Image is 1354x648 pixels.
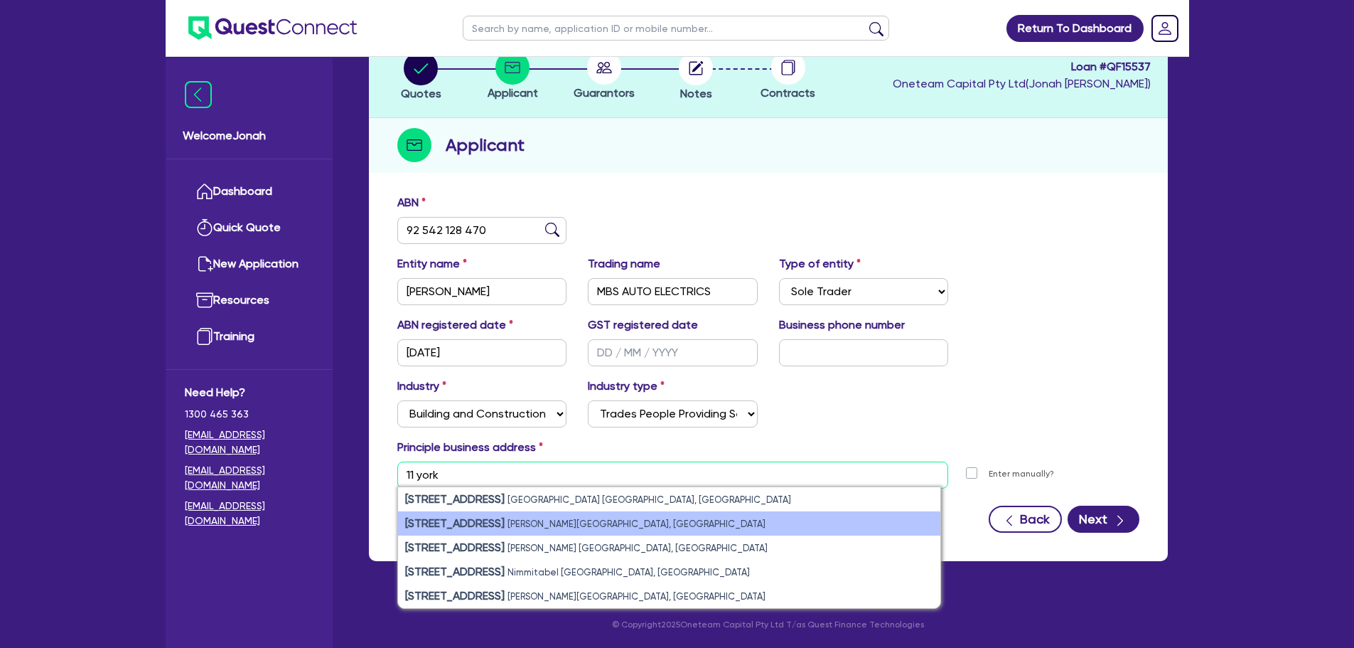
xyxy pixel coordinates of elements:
[188,16,357,40] img: quest-connect-logo-blue
[588,339,758,366] input: DD / MM / YYYY
[507,519,765,529] small: [PERSON_NAME][GEOGRAPHIC_DATA], [GEOGRAPHIC_DATA]
[1006,15,1144,42] a: Return To Dashboard
[359,618,1178,631] p: © Copyright 2025 Oneteam Capital Pty Ltd T/as Quest Finance Technologies
[185,499,313,529] a: [EMAIL_ADDRESS][DOMAIN_NAME]
[397,128,431,162] img: step-icon
[397,439,543,456] label: Principle business address
[185,81,212,108] img: icon-menu-close
[185,174,313,210] a: Dashboard
[1146,10,1183,47] a: Dropdown toggle
[405,492,505,506] strong: [STREET_ADDRESS]
[400,51,442,103] button: Quotes
[507,591,765,602] small: [PERSON_NAME][GEOGRAPHIC_DATA], [GEOGRAPHIC_DATA]
[185,210,313,246] a: Quick Quote
[1068,506,1139,533] button: Next
[405,565,505,578] strong: [STREET_ADDRESS]
[588,255,660,272] label: Trading name
[678,51,714,103] button: Notes
[405,589,505,602] strong: [STREET_ADDRESS]
[488,86,538,100] span: Applicant
[185,427,313,457] a: [EMAIL_ADDRESS][DOMAIN_NAME]
[779,317,905,334] label: Business phone number
[463,16,889,41] input: Search by name, application ID or mobile number...
[196,255,213,272] img: new-application
[185,319,313,355] a: Training
[185,246,313,282] a: New Application
[397,378,446,395] label: Industry
[405,541,505,554] strong: [STREET_ADDRESS]
[185,463,313,493] a: [EMAIL_ADDRESS][DOMAIN_NAME]
[779,255,861,272] label: Type of entity
[989,467,1054,481] label: Enter manually?
[401,87,441,100] span: Quotes
[761,86,815,100] span: Contracts
[588,378,665,395] label: Industry type
[507,567,750,578] small: Nimmitabel [GEOGRAPHIC_DATA], [GEOGRAPHIC_DATA]
[507,494,791,505] small: [GEOGRAPHIC_DATA] [GEOGRAPHIC_DATA], [GEOGRAPHIC_DATA]
[397,339,567,366] input: DD / MM / YYYY
[893,58,1151,75] span: Loan # QF15537
[196,328,213,345] img: training
[185,407,313,422] span: 1300 465 363
[680,87,712,100] span: Notes
[196,219,213,236] img: quick-quote
[397,194,426,211] label: ABN
[507,543,768,553] small: [PERSON_NAME] [GEOGRAPHIC_DATA], [GEOGRAPHIC_DATA]
[185,282,313,319] a: Resources
[196,292,213,309] img: resources
[588,317,698,334] label: GST registered date
[405,516,505,530] strong: [STREET_ADDRESS]
[545,223,559,237] img: abn-lookup icon
[989,506,1062,533] button: Back
[397,317,513,334] label: ABN registered date
[446,132,525,158] h2: Applicant
[183,127,316,144] span: Welcome Jonah
[185,384,313,401] span: Need Help?
[397,255,467,272] label: Entity name
[574,86,635,100] span: Guarantors
[893,77,1151,90] span: Oneteam Capital Pty Ltd ( Jonah [PERSON_NAME] )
